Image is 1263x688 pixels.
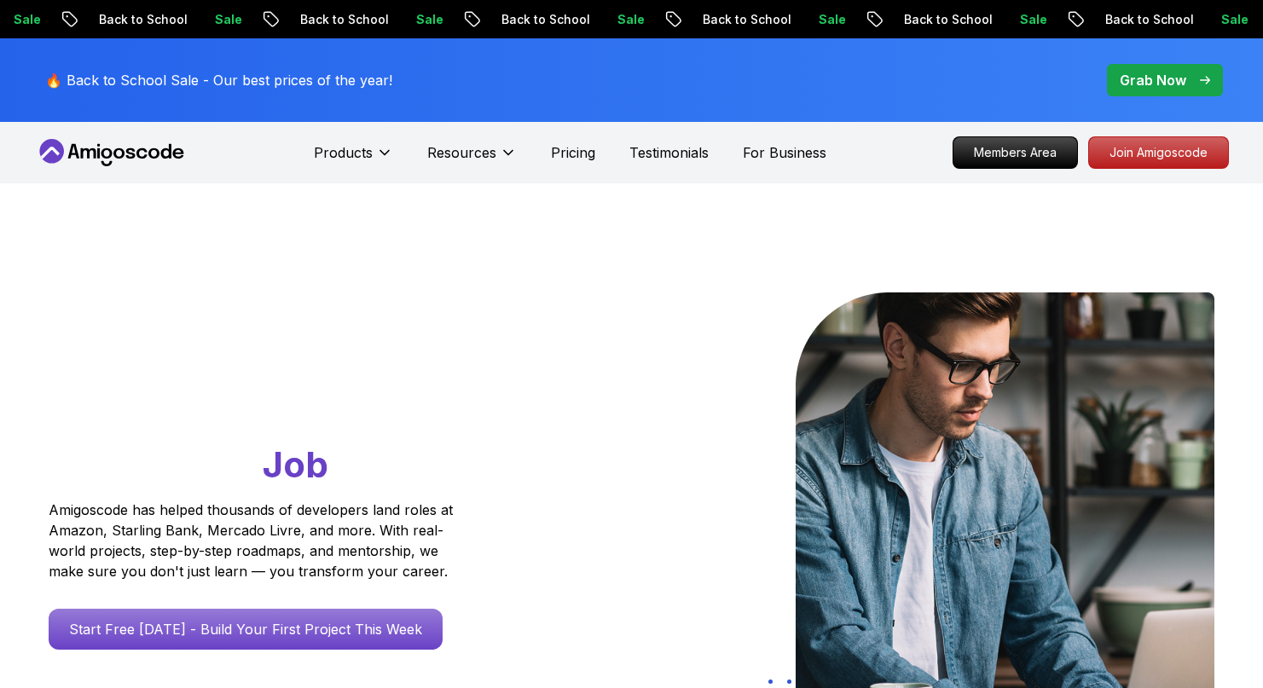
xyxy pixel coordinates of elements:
a: Start Free [DATE] - Build Your First Project This Week [49,609,443,650]
a: For Business [743,142,826,163]
p: Products [314,142,373,163]
p: Back to School [675,11,791,28]
p: Amigoscode has helped thousands of developers land roles at Amazon, Starling Bank, Mercado Livre,... [49,500,458,581]
h1: Go From Learning to Hired: Master Java, Spring Boot & Cloud Skills That Get You the [49,292,519,489]
button: Products [314,142,393,176]
p: Back to School [272,11,388,28]
p: Grab Now [1120,70,1186,90]
p: Sale [187,11,241,28]
a: Members Area [953,136,1078,169]
p: Join Amigoscode [1089,137,1228,168]
p: Resources [427,142,496,163]
p: Sale [388,11,443,28]
p: Back to School [876,11,992,28]
a: Join Amigoscode [1088,136,1229,169]
span: Job [263,442,328,486]
p: Sale [791,11,845,28]
p: Back to School [71,11,187,28]
p: Back to School [473,11,589,28]
p: Back to School [1077,11,1193,28]
p: Sale [589,11,644,28]
p: Members Area [953,137,1077,168]
a: Testimonials [629,142,709,163]
p: Sale [1193,11,1248,28]
p: 🔥 Back to School Sale - Our best prices of the year! [45,70,392,90]
a: Pricing [551,142,595,163]
p: Sale [992,11,1046,28]
button: Resources [427,142,517,176]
